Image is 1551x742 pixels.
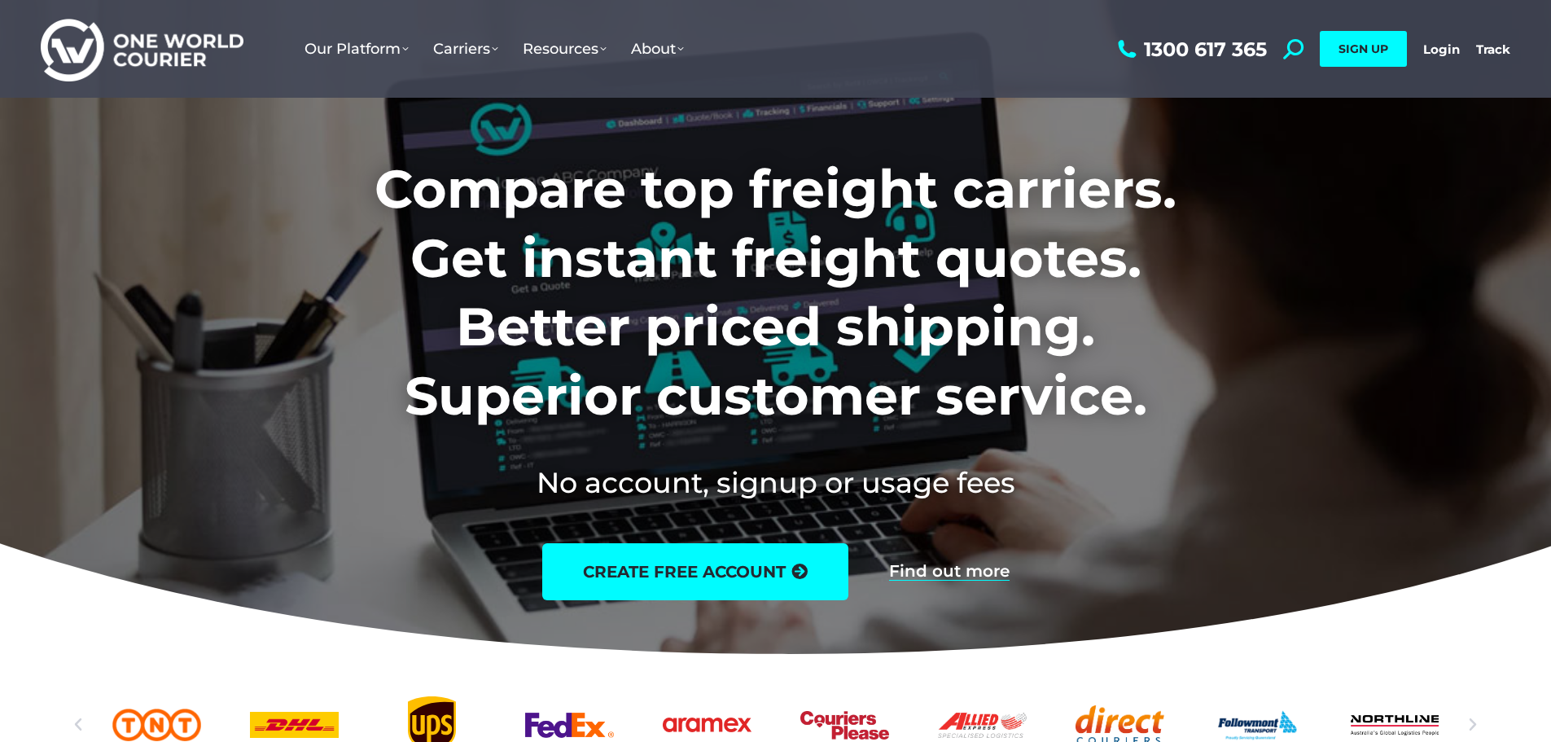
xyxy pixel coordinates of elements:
img: One World Courier [41,16,243,82]
a: Our Platform [292,24,421,74]
a: About [619,24,696,74]
a: Resources [510,24,619,74]
a: SIGN UP [1320,31,1407,67]
a: Track [1476,42,1510,57]
span: Resources [523,40,607,58]
a: Find out more [889,563,1010,581]
a: Carriers [421,24,510,74]
a: 1300 617 365 [1114,39,1267,59]
span: About [631,40,684,58]
a: Login [1423,42,1460,57]
h2: No account, signup or usage fees [267,463,1284,503]
span: SIGN UP [1339,42,1388,56]
span: Carriers [433,40,498,58]
a: create free account [542,543,848,600]
h1: Compare top freight carriers. Get instant freight quotes. Better priced shipping. Superior custom... [267,155,1284,430]
span: Our Platform [305,40,409,58]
